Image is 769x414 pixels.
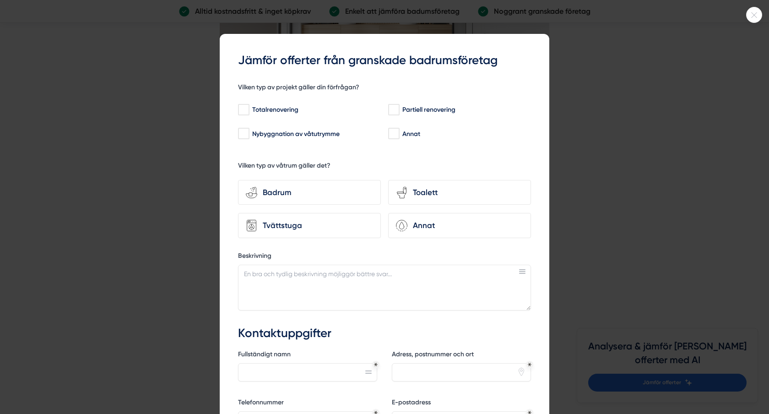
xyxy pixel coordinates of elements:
[238,161,330,173] h5: Vilken typ av våtrum gäller det?
[238,350,377,361] label: Fullständigt namn
[238,129,249,138] input: Nybyggnation av våtutrymme
[238,52,531,69] h3: Jämför offerter från granskade badrumsföretag
[388,105,399,114] input: Partiell renovering
[392,350,531,361] label: Adress, postnummer och ort
[238,251,531,263] label: Beskrivning
[238,398,377,409] label: Telefonnummer
[238,105,249,114] input: Totalrenovering
[238,325,531,342] h3: Kontaktuppgifter
[374,363,378,366] div: Obligatoriskt
[388,129,399,138] input: Annat
[528,363,531,366] div: Obligatoriskt
[392,398,531,409] label: E-postadress
[238,83,359,94] h5: Vilken typ av projekt gäller din förfrågan?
